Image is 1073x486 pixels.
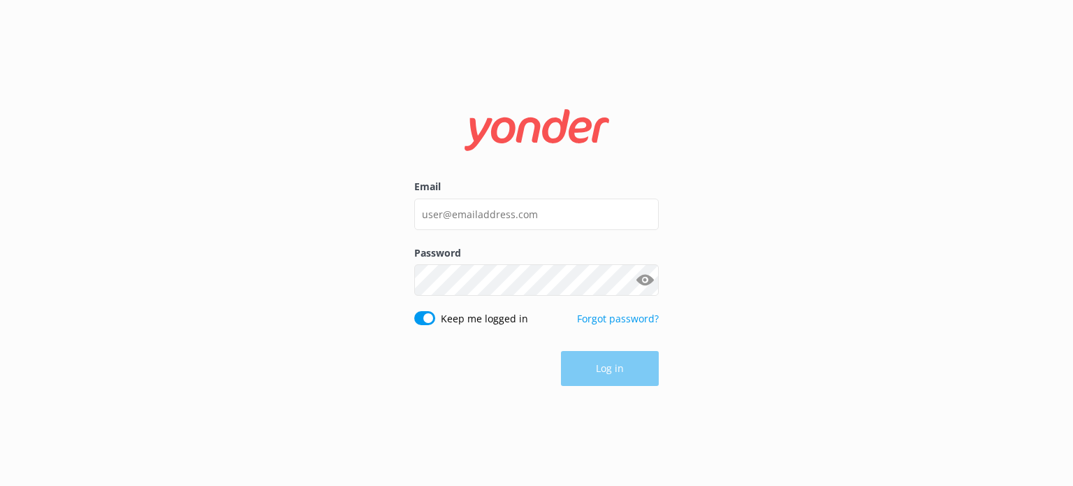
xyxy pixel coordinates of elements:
[414,199,659,230] input: user@emailaddress.com
[414,179,659,194] label: Email
[441,311,528,327] label: Keep me logged in
[414,245,659,261] label: Password
[577,312,659,325] a: Forgot password?
[631,266,659,294] button: Show password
